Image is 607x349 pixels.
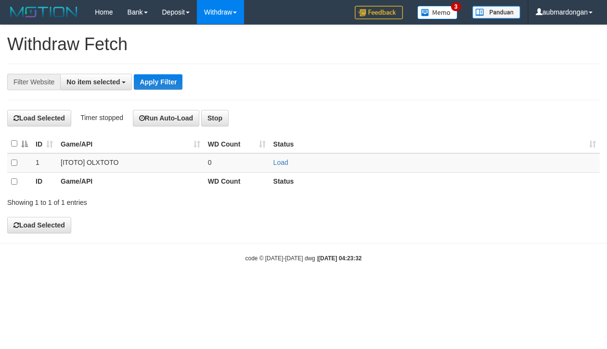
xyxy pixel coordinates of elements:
[32,134,57,153] th: ID: activate to sort column ascending
[57,134,204,153] th: Game/API: activate to sort column ascending
[7,35,600,54] h1: Withdraw Fetch
[472,6,520,19] img: panduan.png
[201,110,229,126] button: Stop
[273,159,288,166] a: Load
[204,172,270,191] th: WD Count
[7,110,71,126] button: Load Selected
[270,134,600,153] th: Status: activate to sort column ascending
[57,153,204,173] td: [ITOTO] OLXTOTO
[318,255,362,262] strong: [DATE] 04:23:32
[7,74,60,90] div: Filter Website
[204,134,270,153] th: WD Count: activate to sort column ascending
[7,217,71,233] button: Load Selected
[133,110,200,126] button: Run Auto-Load
[417,6,458,19] img: Button%20Memo.svg
[245,255,362,262] small: code © [DATE]-[DATE] dwg |
[7,5,80,19] img: MOTION_logo.png
[355,6,403,19] img: Feedback.jpg
[134,74,182,90] button: Apply Filter
[80,114,123,121] span: Timer stopped
[66,78,120,86] span: No item selected
[451,2,461,11] span: 3
[270,172,600,191] th: Status
[57,172,204,191] th: Game/API
[7,194,245,207] div: Showing 1 to 1 of 1 entries
[32,153,57,173] td: 1
[208,159,212,166] span: 0
[60,74,132,90] button: No item selected
[32,172,57,191] th: ID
